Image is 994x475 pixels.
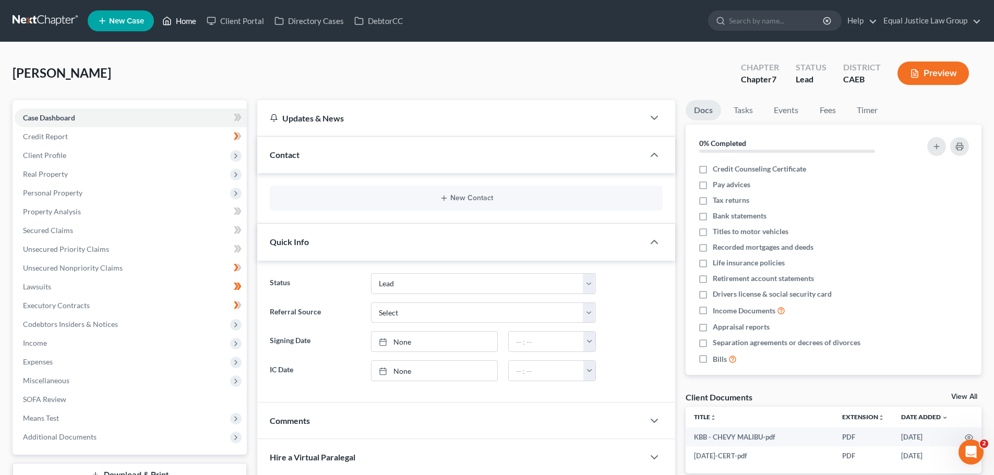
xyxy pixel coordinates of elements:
a: Titleunfold_more [694,413,716,421]
a: Tasks [725,100,761,120]
a: SOFA Review [15,390,247,409]
span: Miscellaneous [23,376,69,385]
td: PDF [834,428,893,446]
div: Lead [796,74,827,86]
a: Case Dashboard [15,108,247,127]
span: Real Property [23,169,68,178]
span: Means Test [23,413,59,422]
span: Bank statements [713,211,767,221]
span: Appraisal reports [713,322,770,332]
span: Recorded mortgages and deeds [713,242,813,252]
iframe: Intercom live chat [959,440,984,465]
i: unfold_more [878,415,884,421]
div: Updates & News [270,113,631,124]
label: Signing Date [265,331,365,352]
a: Secured Claims [15,221,247,240]
span: Pay advices [713,179,750,190]
span: Codebtors Insiders & Notices [23,320,118,328]
a: None [372,361,497,381]
a: Extensionunfold_more [842,413,884,421]
span: Separation agreements or decrees of divorces [713,337,860,348]
span: Unsecured Priority Claims [23,245,109,253]
a: Timer [848,100,886,120]
span: Hire a Virtual Paralegal [270,452,355,462]
span: [PERSON_NAME] [13,65,111,80]
a: Directory Cases [269,11,349,30]
a: DebtorCC [349,11,408,30]
input: -- : -- [509,361,584,381]
div: Chapter [741,62,779,74]
a: None [372,332,497,351]
span: Executory Contracts [23,301,90,310]
a: Unsecured Priority Claims [15,240,247,259]
span: Property Analysis [23,207,81,216]
a: Property Analysis [15,202,247,221]
div: Status [796,62,827,74]
span: Unsecured Nonpriority Claims [23,263,123,272]
span: Income Documents [713,306,775,316]
a: Date Added expand_more [901,413,948,421]
span: Personal Property [23,188,82,197]
span: Lawsuits [23,282,51,291]
label: Referral Source [265,302,365,323]
a: Client Portal [201,11,269,30]
span: Income [23,338,47,347]
span: Life insurance policies [713,258,785,268]
td: [DATE] [893,428,956,446]
button: New Contact [278,194,654,202]
span: Additional Documents [23,432,97,441]
a: View All [951,393,977,400]
div: CAEB [843,74,881,86]
span: Drivers license & social security card [713,289,832,299]
span: SOFA Review [23,395,66,404]
button: Preview [897,62,969,85]
a: Unsecured Nonpriority Claims [15,259,247,277]
span: Quick Info [270,237,309,247]
span: Contact [270,150,300,160]
span: 2 [980,440,988,448]
span: Comments [270,416,310,425]
i: unfold_more [710,415,716,421]
span: Bills [713,354,727,364]
span: Tax returns [713,195,749,205]
a: Docs [686,100,721,120]
span: Retirement account statements [713,273,814,284]
a: Equal Justice Law Group [878,11,981,30]
input: Search by name... [729,11,824,30]
td: KBB - CHEVY MALIBU-pdf [686,428,834,446]
span: Credit Report [23,132,68,141]
a: Help [842,11,877,30]
label: Status [265,273,365,294]
label: IC Date [265,360,365,381]
span: New Case [109,17,144,25]
span: Client Profile [23,151,66,160]
span: Credit Counseling Certificate [713,164,806,174]
a: Home [157,11,201,30]
div: District [843,62,881,74]
a: Events [765,100,807,120]
a: Executory Contracts [15,296,247,315]
td: [DATE] [893,446,956,465]
div: Chapter [741,74,779,86]
a: Credit Report [15,127,247,146]
span: Expenses [23,357,53,366]
td: [DATE]-CERT-pdf [686,446,834,465]
strong: 0% Completed [699,139,746,148]
a: Fees [811,100,844,120]
a: Lawsuits [15,277,247,296]
span: 7 [772,74,776,84]
span: Case Dashboard [23,113,75,122]
span: Titles to motor vehicles [713,226,788,237]
span: Secured Claims [23,226,73,235]
i: expand_more [942,415,948,421]
div: Client Documents [686,392,752,403]
td: PDF [834,446,893,465]
input: -- : -- [509,332,584,351]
